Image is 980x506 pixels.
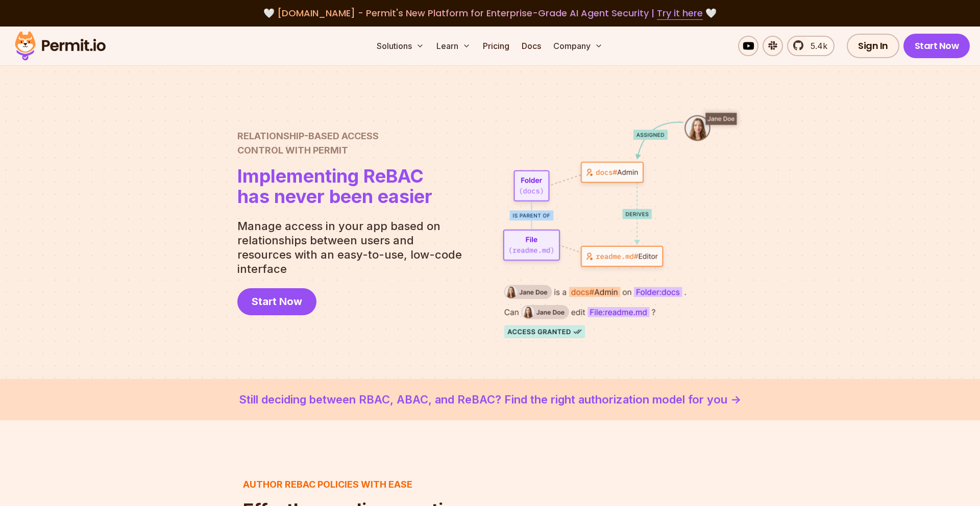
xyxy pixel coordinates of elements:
a: Start Now [903,34,970,58]
a: Pricing [479,36,513,56]
a: Still deciding between RBAC, ABAC, and ReBAC? Find the right authorization model for you -> [24,391,955,408]
p: Manage access in your app based on relationships between users and resources with an easy-to-use,... [237,219,470,276]
h3: Author ReBAC policies with ease [243,477,465,492]
button: Learn [432,36,475,56]
span: [DOMAIN_NAME] - Permit's New Platform for Enterprise-Grade AI Agent Security | [277,7,703,19]
h1: has never been easier [237,166,432,207]
span: 5.4k [804,40,827,52]
a: Start Now [237,288,316,315]
span: Implementing ReBAC [237,166,432,186]
span: Start Now [252,294,302,309]
a: Docs [518,36,545,56]
a: 5.4k [787,36,835,56]
img: Permit logo [10,29,110,63]
a: Sign In [847,34,899,58]
a: Try it here [657,7,703,20]
span: Relationship-Based Access [237,129,432,143]
button: Company [549,36,607,56]
h2: Control with Permit [237,129,432,158]
div: 🤍 🤍 [24,6,955,20]
button: Solutions [373,36,428,56]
